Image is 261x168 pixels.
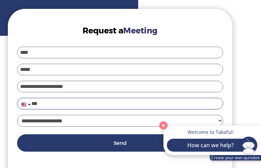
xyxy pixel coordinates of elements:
a: Create your own quriobot [210,155,261,161]
span: Meeting [123,26,158,35]
button: Close [158,120,169,131]
button: Send [17,134,223,152]
button: How can we help? [167,139,254,152]
p: Welcome to Takaful! [170,129,251,135]
h2: Request a [17,25,223,39]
